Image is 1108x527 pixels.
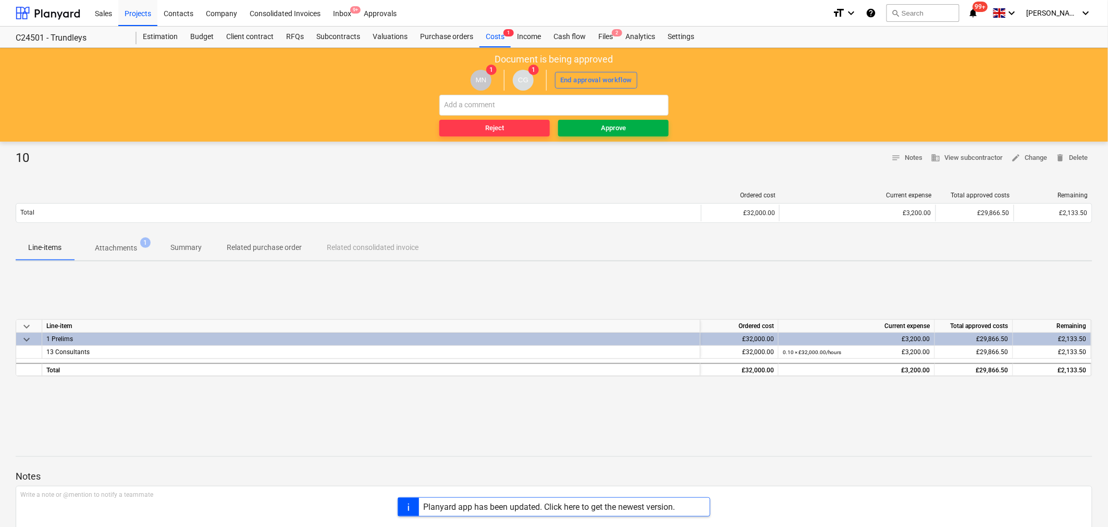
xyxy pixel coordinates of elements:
div: £2,133.50 [1017,364,1087,377]
p: Notes [16,470,1092,483]
div: £29,866.50 [939,364,1008,377]
a: RFQs [280,27,310,47]
i: format_size [832,7,845,19]
a: Analytics [619,27,661,47]
div: £32,000.00 [706,209,775,217]
a: Purchase orders [414,27,479,47]
span: business [931,153,941,162]
button: Approve [558,120,669,136]
div: Total approved costs [935,320,1013,333]
p: Document is being approved [495,53,613,66]
span: 1 [503,29,514,36]
i: notifications [968,7,978,19]
button: Change [1007,150,1052,166]
div: £29,866.50 [939,333,1008,346]
button: Delete [1052,150,1092,166]
span: CG [518,76,528,84]
span: Delete [1056,152,1088,164]
span: 1 [486,65,497,75]
div: 10 [16,150,38,167]
span: [PERSON_NAME] [1027,9,1079,17]
a: Files2 [592,27,619,47]
a: Costs1 [479,27,511,47]
span: 2 [612,29,622,36]
small: 0.10 × £32,000.00 / hours [783,349,842,355]
a: Income [511,27,547,47]
div: Line-item [42,320,700,333]
a: Estimation [137,27,184,47]
div: Files [592,27,619,47]
div: Maritz Naude [471,70,491,91]
p: Attachments [95,243,137,254]
div: Ordered cost [700,320,779,333]
i: keyboard_arrow_down [1006,7,1018,19]
p: Summary [170,242,202,253]
a: Budget [184,27,220,47]
div: £3,200.00 [783,346,930,359]
a: Subcontracts [310,27,366,47]
iframe: Chat Widget [1056,477,1108,527]
span: keyboard_arrow_down [20,320,33,333]
div: Remaining [1018,192,1088,199]
span: search [891,9,900,17]
span: 1 [140,237,151,248]
div: C24501 - Trundleys [16,33,124,44]
div: Approve [601,122,626,134]
div: £32,000.00 [705,346,774,359]
span: Change [1012,152,1048,164]
span: notes [892,153,901,162]
i: keyboard_arrow_down [1080,7,1092,19]
div: £2,133.50 [1017,346,1087,359]
div: Total [42,363,700,376]
a: Valuations [366,27,414,47]
p: Related purchase order [227,242,302,253]
div: Total approved costs [940,192,1010,199]
span: 99+ [973,2,988,12]
div: Reject [485,122,504,134]
div: £2,133.50 [1017,333,1087,346]
span: edit [1012,153,1021,162]
button: View subcontractor [927,150,1007,166]
button: Notes [888,150,927,166]
span: 13 Consultants [46,348,90,356]
div: £29,866.50 [940,209,1009,217]
button: Search [887,4,959,22]
div: Current expense [779,320,935,333]
div: Cristi Gandulescu [513,70,534,91]
span: View subcontractor [931,152,1003,164]
button: Reject [439,120,550,136]
p: Total [20,208,34,217]
a: Cash flow [547,27,592,47]
div: Ordered cost [706,192,775,199]
div: End approval workflow [560,74,632,86]
div: £32,000.00 [705,364,774,377]
span: MN [476,76,487,84]
button: End approval workflow [555,72,637,89]
div: £3,200.00 [783,333,930,346]
div: Current expense [784,192,932,199]
span: delete [1056,153,1065,162]
span: 9+ [350,6,361,14]
div: £2,133.50 [1018,209,1088,217]
a: Settings [661,27,700,47]
div: Planyard app has been updated. Click here to get the newest version. [423,502,675,512]
span: keyboard_arrow_down [20,333,33,346]
input: Add a comment [439,95,669,116]
div: 1 Prelims [46,333,696,345]
div: £32,000.00 [705,333,774,346]
a: Client contract [220,27,280,47]
span: 1 [528,65,539,75]
div: £3,200.00 [783,364,930,377]
div: £3,200.00 [784,209,931,217]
